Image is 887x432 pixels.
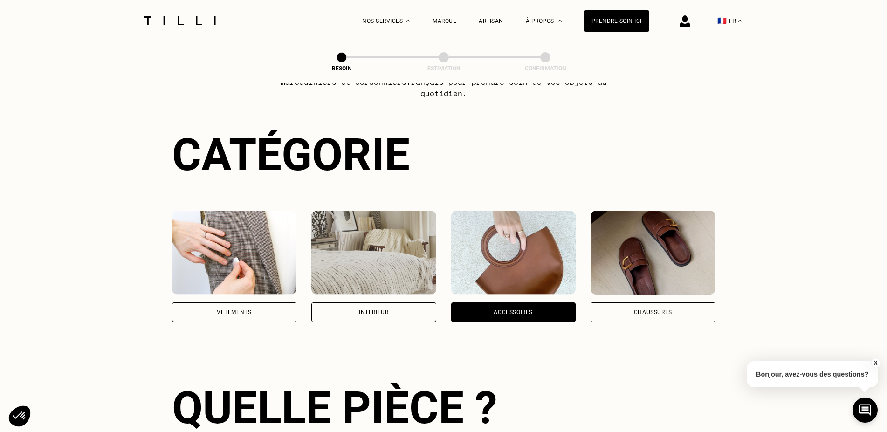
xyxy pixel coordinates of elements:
img: Menu déroulant [406,20,410,22]
a: Artisan [479,18,503,24]
button: X [871,358,880,368]
img: Intérieur [311,211,436,295]
div: Besoin [295,65,388,72]
a: Marque [433,18,456,24]
a: Prendre soin ici [584,10,649,32]
div: Vêtements [217,309,251,315]
div: Accessoires [494,309,533,315]
img: Accessoires [451,211,576,295]
div: Intérieur [359,309,388,315]
span: 🇫🇷 [717,16,727,25]
div: Catégorie [172,129,715,181]
img: Logo du service de couturière Tilli [141,16,219,25]
img: Menu déroulant à propos [558,20,562,22]
img: Vêtements [172,211,297,295]
div: Chaussures [634,309,672,315]
img: icône connexion [680,15,690,27]
img: menu déroulant [738,20,742,22]
div: Estimation [397,65,490,72]
img: Chaussures [591,211,715,295]
p: Bonjour, avez-vous des questions? [747,361,878,387]
div: Confirmation [499,65,592,72]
